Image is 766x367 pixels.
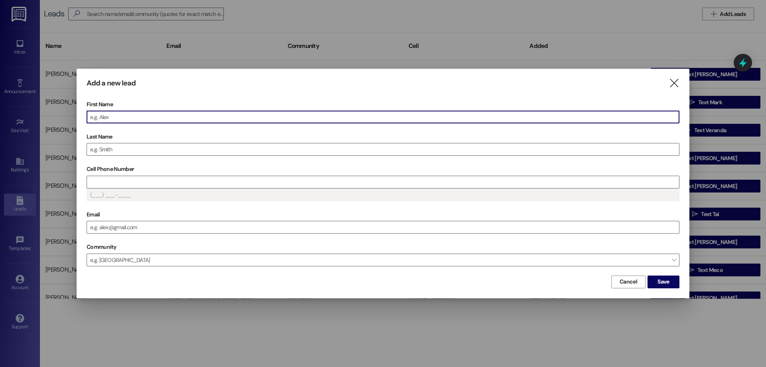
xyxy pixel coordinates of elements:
[87,79,136,88] h3: Add a new lead
[87,131,679,143] label: Last Name
[669,79,679,87] i: 
[657,278,669,286] span: Save
[620,278,637,286] span: Cancel
[648,276,679,288] button: Save
[87,254,679,266] span: e.g. [GEOGRAPHIC_DATA]
[87,98,679,111] label: First Name
[87,163,679,175] label: Cell Phone Number
[87,111,679,123] input: e.g. Alex
[87,221,679,233] input: e.g. alex@gmail.com
[87,143,679,155] input: e.g. Smith
[87,241,116,253] label: Community
[611,276,646,288] button: Cancel
[87,208,679,221] label: Email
